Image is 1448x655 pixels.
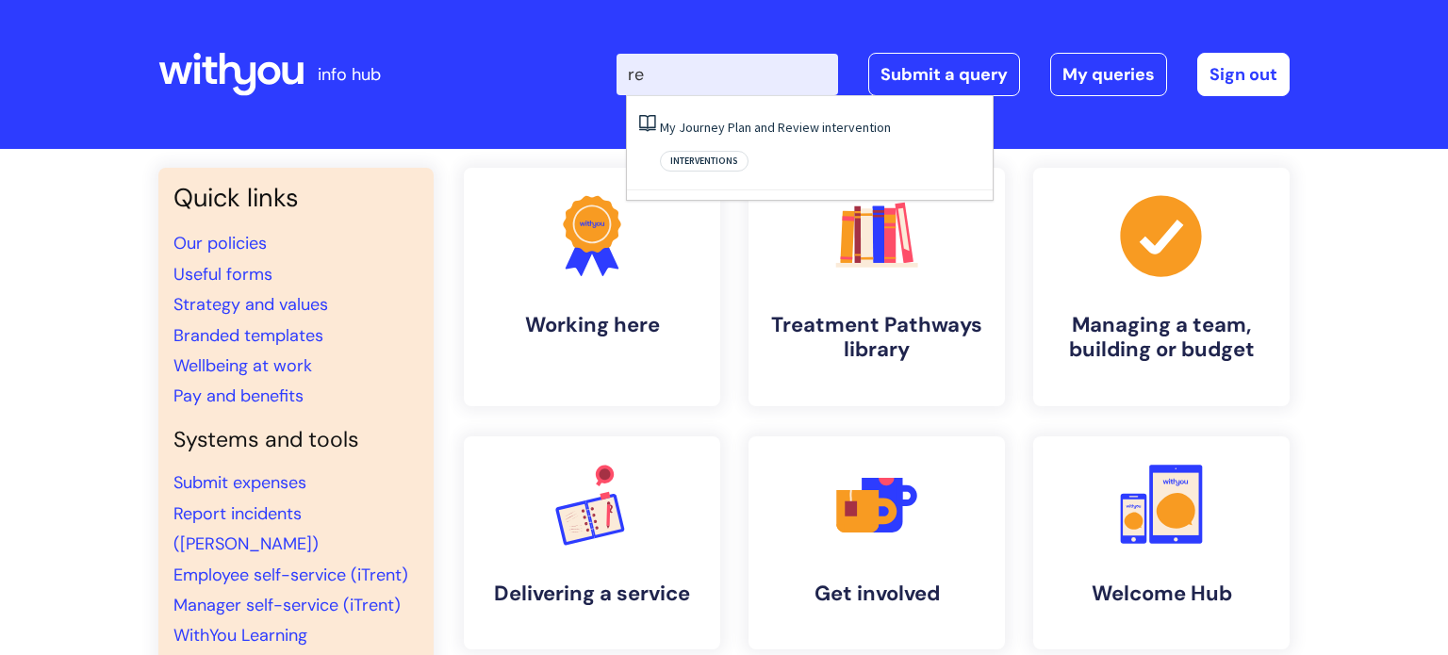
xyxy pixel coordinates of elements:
h4: Systems and tools [173,427,419,453]
a: Pay and benefits [173,385,304,407]
h4: Delivering a service [479,581,705,606]
h4: Working here [479,313,705,337]
a: Branded templates [173,324,323,347]
a: Useful forms [173,263,272,286]
a: Welcome Hub [1033,436,1290,649]
h4: Treatment Pathways library [764,313,990,363]
h3: Quick links [173,183,419,213]
span: Interventions [660,151,749,172]
a: My Journey Plan and Review intervention [660,119,891,136]
a: Manager self-service (iTrent) [173,594,401,616]
a: Employee self-service (iTrent) [173,564,408,586]
a: Treatment Pathways library [749,168,1005,406]
h4: Managing a team, building or budget [1048,313,1275,363]
a: Wellbeing at work [173,354,312,377]
div: | - [617,53,1290,96]
a: Delivering a service [464,436,720,649]
a: Sign out [1197,53,1290,96]
input: Search [617,54,838,95]
a: Get involved [749,436,1005,649]
a: Submit a query [868,53,1020,96]
a: Our policies [173,232,267,254]
a: Managing a team, building or budget [1033,168,1290,406]
a: Submit expenses [173,471,306,494]
a: Strategy and values [173,293,328,316]
a: Report incidents ([PERSON_NAME]) [173,502,319,555]
a: WithYou Learning [173,624,307,647]
h4: Welcome Hub [1048,581,1275,606]
p: info hub [318,59,381,90]
a: Working here [464,168,720,406]
a: My queries [1050,53,1167,96]
h4: Get involved [764,581,990,606]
